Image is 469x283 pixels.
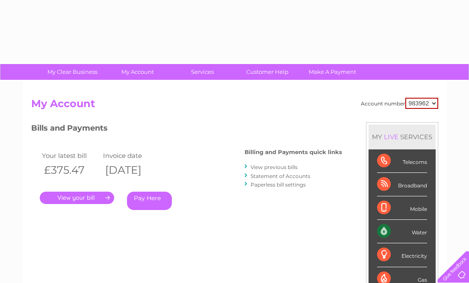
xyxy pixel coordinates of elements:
th: £375.47 [40,161,101,179]
a: My Clear Business [37,64,108,80]
th: [DATE] [101,161,162,179]
a: Customer Help [232,64,303,80]
a: Make A Payment [297,64,368,80]
td: Invoice date [101,150,162,161]
a: Paperless bill settings [251,181,306,188]
a: My Account [102,64,173,80]
td: Your latest bill [40,150,101,161]
a: . [40,192,114,204]
h4: Billing and Payments quick links [245,149,342,155]
div: Account number [361,98,438,109]
a: View previous bills [251,164,298,170]
div: Water [377,220,427,243]
a: Pay Here [127,192,172,210]
div: LIVE [382,133,400,141]
a: Statement of Accounts [251,173,310,179]
div: Mobile [377,196,427,220]
div: Telecoms [377,149,427,173]
div: Broadband [377,173,427,196]
h3: Bills and Payments [31,122,342,137]
div: Electricity [377,243,427,267]
div: MY SERVICES [369,125,436,149]
a: Services [167,64,238,80]
h2: My Account [31,98,438,114]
